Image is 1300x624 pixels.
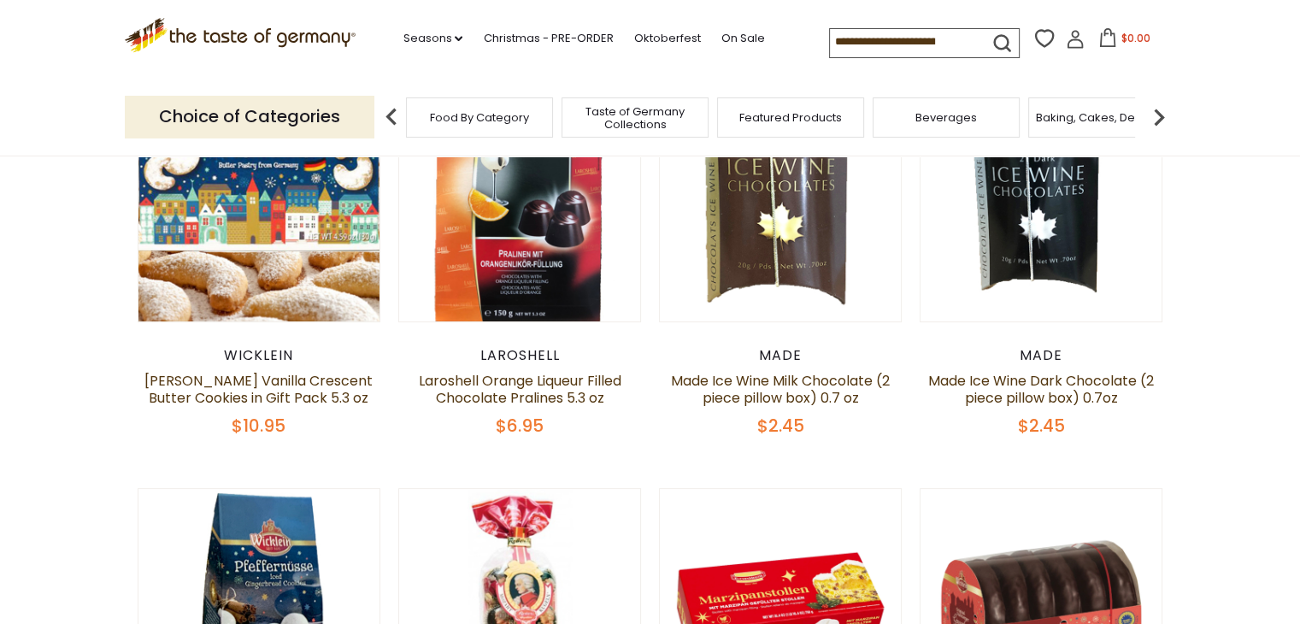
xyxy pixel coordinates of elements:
span: $2.45 [1018,414,1065,438]
a: Made Ice Wine Milk Chocolate (2 piece pillow box) 0.7 oz [671,371,890,408]
span: $6.95 [496,414,544,438]
a: Featured Products [739,111,842,124]
img: Made Ice Wine Milk Chocolate (2 piece pillow box) 0.7 oz [660,79,902,321]
div: Made [659,347,903,364]
a: Taste of Germany Collections [567,105,703,131]
img: previous arrow [374,100,409,134]
a: Christmas - PRE-ORDER [483,29,613,48]
a: Baking, Cakes, Desserts [1036,111,1168,124]
a: [PERSON_NAME] Vanilla Crescent Butter Cookies in Gift Pack 5.3 oz [144,371,373,408]
button: $0.00 [1088,28,1161,54]
img: next arrow [1142,100,1176,134]
div: Laroshell [398,347,642,364]
a: On Sale [721,29,764,48]
img: Wicklein Vanilla Crescent Butter Cookies in Gift Pack 5.3 oz [138,79,380,321]
span: $2.45 [757,414,804,438]
p: Choice of Categories [125,96,374,138]
a: Seasons [403,29,462,48]
span: $0.00 [1121,31,1150,45]
img: Laroshell Orange Liqueur Filled Chocolate Pralines 5.3 oz [399,79,641,321]
a: Oktoberfest [633,29,700,48]
span: $10.95 [232,414,285,438]
a: Made Ice Wine Dark Chocolate (2 piece pillow box) 0.7oz [928,371,1154,408]
a: Beverages [915,111,977,124]
a: Food By Category [430,111,529,124]
div: Wicklein [138,347,381,364]
a: Laroshell Orange Liqueur Filled Chocolate Pralines 5.3 oz [418,371,621,408]
div: Made [920,347,1163,364]
img: Made Ice Wine Dark Chocolate (2 piece pillow box) 0.7oz [921,79,1162,321]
